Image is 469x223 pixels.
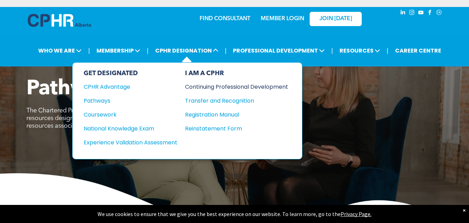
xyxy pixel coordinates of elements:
[331,43,333,58] li: |
[84,124,177,133] a: National Knowledge Exam
[185,124,278,133] div: Reinstatement Form
[408,9,416,18] a: instagram
[147,43,149,58] li: |
[28,14,91,27] img: A blue and white logo for cp alberta
[84,138,168,147] div: Experience Validation Assessment
[319,16,352,22] span: JOIN [DATE]
[387,43,388,58] li: |
[185,124,288,133] a: Reinstatement Form
[185,82,278,91] div: Continuing Professional Development
[84,110,177,119] a: Coursework
[26,79,122,99] span: Pathways
[84,110,168,119] div: Coursework
[84,138,177,147] a: Experience Validation Assessment
[26,107,232,129] span: The Chartered Professional in Human Resources (CPHR) is the only human resources designation reco...
[185,96,278,105] div: Transfer and Recognition
[310,12,362,26] a: JOIN [DATE]
[94,44,142,57] span: MEMBERSHIP
[435,9,443,18] a: Social network
[84,70,177,77] div: GET DESIGNATED
[399,9,407,18] a: linkedin
[185,70,288,77] div: I AM A CPHR
[88,43,90,58] li: |
[153,44,220,57] span: CPHR DESIGNATION
[84,96,177,105] a: Pathways
[185,96,288,105] a: Transfer and Recognition
[84,96,168,105] div: Pathways
[84,124,168,133] div: National Knowledge Exam
[261,16,304,22] a: MEMBER LOGIN
[84,82,177,91] a: CPHR Advantage
[337,44,382,57] span: RESOURCES
[417,9,425,18] a: youtube
[185,110,288,119] a: Registration Manual
[36,44,84,57] span: WHO WE ARE
[84,82,168,91] div: CPHR Advantage
[341,210,371,217] a: Privacy Page.
[393,44,443,57] a: CAREER CENTRE
[463,207,466,214] div: Dismiss notification
[185,110,278,119] div: Registration Manual
[185,82,288,91] a: Continuing Professional Development
[225,43,227,58] li: |
[200,16,250,22] a: FIND CONSULTANT
[231,44,327,57] span: PROFESSIONAL DEVELOPMENT
[426,9,434,18] a: facebook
